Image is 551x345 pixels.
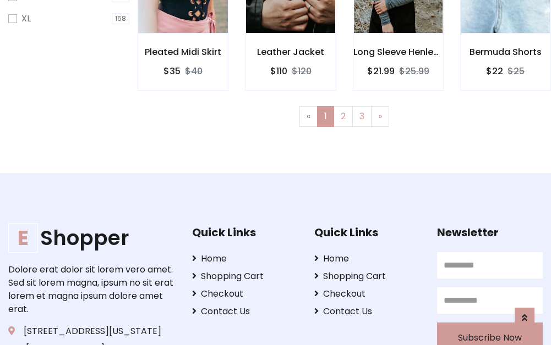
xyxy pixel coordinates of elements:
[8,263,175,316] p: Dolore erat dolor sit lorem vero amet. Sed sit lorem magna, ipsum no sit erat lorem et magna ipsu...
[163,66,181,76] h6: $35
[292,65,312,77] del: $120
[146,106,543,127] nav: Page navigation
[399,65,429,77] del: $25.99
[314,252,420,265] a: Home
[486,66,503,76] h6: $22
[437,226,543,239] h5: Newsletter
[314,270,420,283] a: Shopping Cart
[21,12,31,25] label: XL
[461,47,550,57] h6: Bermuda Shorts
[192,226,298,239] h5: Quick Links
[353,47,443,57] h6: Long Sleeve Henley T-Shirt
[112,13,130,24] span: 168
[8,226,175,250] a: EShopper
[138,47,228,57] h6: Pleated Midi Skirt
[314,287,420,301] a: Checkout
[352,106,372,127] a: 3
[314,305,420,318] a: Contact Us
[367,66,395,76] h6: $21.99
[334,106,353,127] a: 2
[371,106,389,127] a: Next
[314,226,420,239] h5: Quick Links
[192,287,298,301] a: Checkout
[192,270,298,283] a: Shopping Cart
[8,226,175,250] h1: Shopper
[192,252,298,265] a: Home
[192,305,298,318] a: Contact Us
[317,106,334,127] a: 1
[378,110,382,123] span: »
[8,325,175,338] p: [STREET_ADDRESS][US_STATE]
[246,47,335,57] h6: Leather Jacket
[8,223,38,253] span: E
[185,65,203,77] del: $40
[508,65,525,77] del: $25
[270,66,287,76] h6: $110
